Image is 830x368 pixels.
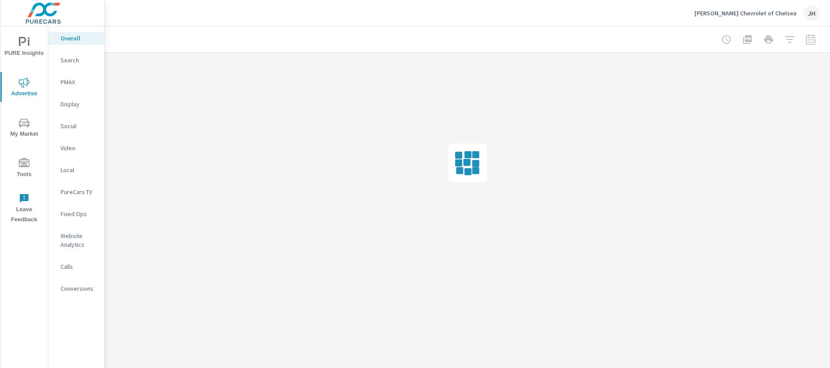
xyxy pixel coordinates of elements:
[61,188,97,196] p: PureCars TV
[3,158,45,180] span: Tools
[61,144,97,152] p: Video
[48,185,104,198] div: PureCars TV
[61,56,97,65] p: Search
[61,262,97,271] p: Calls
[48,260,104,273] div: Calls
[48,97,104,111] div: Display
[61,100,97,108] p: Display
[3,77,45,99] span: Advertise
[61,166,97,174] p: Local
[804,5,819,21] div: JH
[48,54,104,67] div: Search
[48,229,104,251] div: Website Analytics
[48,32,104,45] div: Overall
[3,37,45,58] span: PURE Insights
[3,118,45,139] span: My Market
[48,76,104,89] div: PMAX
[694,9,797,17] p: [PERSON_NAME] Chevrolet of Chelsea
[3,193,45,225] span: Leave Feedback
[61,34,97,43] p: Overall
[48,119,104,133] div: Social
[61,78,97,87] p: PMAX
[61,231,97,249] p: Website Analytics
[61,284,97,293] p: Conversions
[61,122,97,130] p: Social
[48,282,104,295] div: Conversions
[61,209,97,218] p: Fixed Ops
[48,163,104,177] div: Local
[48,207,104,220] div: Fixed Ops
[48,141,104,155] div: Video
[0,26,48,228] div: nav menu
